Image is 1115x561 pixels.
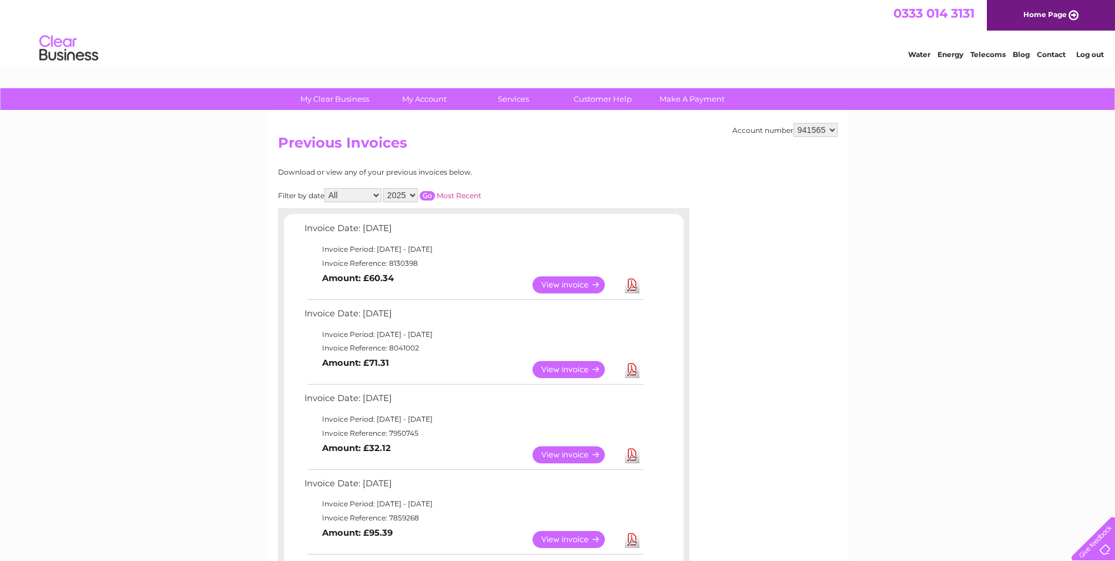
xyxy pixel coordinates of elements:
[302,242,645,256] td: Invoice Period: [DATE] - [DATE]
[376,88,473,110] a: My Account
[908,50,930,59] a: Water
[302,256,645,271] td: Invoice Reference: 8130398
[644,88,741,110] a: Make A Payment
[302,306,645,328] td: Invoice Date: [DATE]
[533,446,619,463] a: View
[302,476,645,497] td: Invoice Date: [DATE]
[302,341,645,355] td: Invoice Reference: 8041002
[302,390,645,412] td: Invoice Date: [DATE]
[302,426,645,440] td: Invoice Reference: 7950745
[437,191,481,200] a: Most Recent
[533,531,619,548] a: View
[625,276,639,293] a: Download
[39,31,99,66] img: logo.png
[280,6,836,57] div: Clear Business is a trading name of Verastar Limited (registered in [GEOGRAPHIC_DATA] No. 3667643...
[1037,50,1066,59] a: Contact
[625,531,639,548] a: Download
[278,168,587,176] div: Download or view any of your previous invoices below.
[278,188,587,202] div: Filter by date
[322,527,393,538] b: Amount: £95.39
[302,511,645,525] td: Invoice Reference: 7859268
[732,123,838,137] div: Account number
[465,88,562,110] a: Services
[286,88,383,110] a: My Clear Business
[302,412,645,426] td: Invoice Period: [DATE] - [DATE]
[302,497,645,511] td: Invoice Period: [DATE] - [DATE]
[322,358,389,368] b: Amount: £71.31
[1076,50,1104,59] a: Log out
[625,361,639,378] a: Download
[970,50,1006,59] a: Telecoms
[533,276,619,293] a: View
[533,361,619,378] a: View
[554,88,651,110] a: Customer Help
[322,273,394,283] b: Amount: £60.34
[1013,50,1030,59] a: Blog
[937,50,963,59] a: Energy
[625,446,639,463] a: Download
[322,443,391,453] b: Amount: £32.12
[302,328,645,342] td: Invoice Period: [DATE] - [DATE]
[893,6,975,21] a: 0333 014 3131
[278,135,838,157] h2: Previous Invoices
[302,221,645,242] td: Invoice Date: [DATE]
